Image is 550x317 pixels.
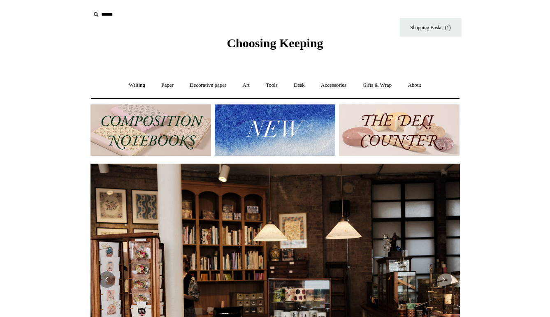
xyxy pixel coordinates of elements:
a: Tools [258,74,285,96]
a: Decorative paper [182,74,234,96]
a: Gifts & Wrap [355,74,399,96]
a: Shopping Basket (1) [400,18,462,37]
a: Paper [154,74,181,96]
a: Writing [121,74,153,96]
a: About [400,74,429,96]
a: Art [235,74,257,96]
img: New.jpg__PID:f73bdf93-380a-4a35-bcfe-7823039498e1 [215,104,335,156]
a: Accessories [313,74,354,96]
img: 202302 Composition ledgers.jpg__PID:69722ee6-fa44-49dd-a067-31375e5d54ec [91,104,211,156]
a: Desk [286,74,312,96]
button: Next [435,271,452,288]
img: The Deli Counter [339,104,459,156]
a: Choosing Keeping [227,43,323,49]
span: Choosing Keeping [227,36,323,50]
button: Previous [99,271,115,288]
